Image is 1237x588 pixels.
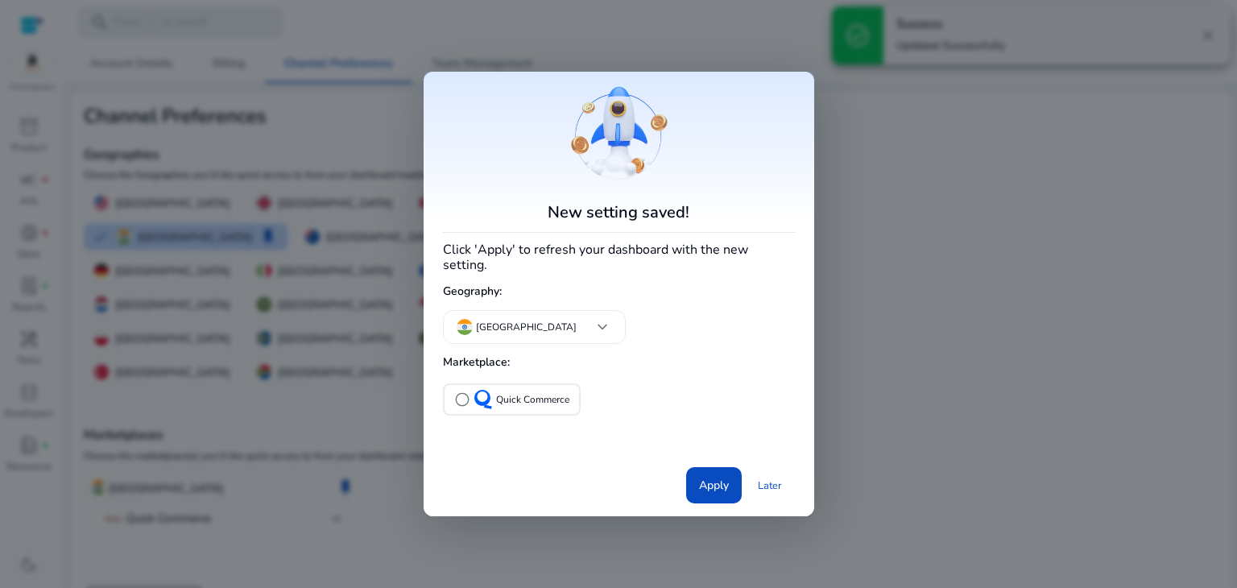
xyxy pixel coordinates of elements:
[745,471,795,500] a: Later
[454,391,470,408] span: radio_button_unchecked
[699,477,729,494] span: Apply
[496,391,569,408] p: Quick Commerce
[443,279,795,305] h5: Geography:
[474,390,493,409] img: QC-logo.svg
[443,239,795,273] h4: Click 'Apply' to refresh your dashboard with the new setting.
[457,319,473,335] img: in.svg
[593,317,612,337] span: keyboard_arrow_down
[443,350,795,376] h5: Marketplace:
[476,320,577,334] p: [GEOGRAPHIC_DATA]
[686,467,742,503] button: Apply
